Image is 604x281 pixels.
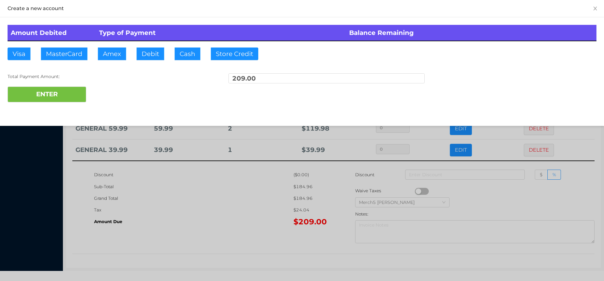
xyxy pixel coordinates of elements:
button: MasterCard [41,48,87,60]
div: Create a new account [8,5,596,12]
button: Store Credit [211,48,258,60]
button: Visa [8,48,31,60]
th: Amount Debited [8,25,96,41]
th: Type of Payment [96,25,346,41]
th: Balance Remaining [346,25,596,41]
button: ENTER [8,87,86,102]
i: icon: close [593,6,598,11]
button: Cash [175,48,200,60]
div: Total Payment Amount: [8,73,204,80]
button: Debit [137,48,164,60]
button: Amex [98,48,126,60]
